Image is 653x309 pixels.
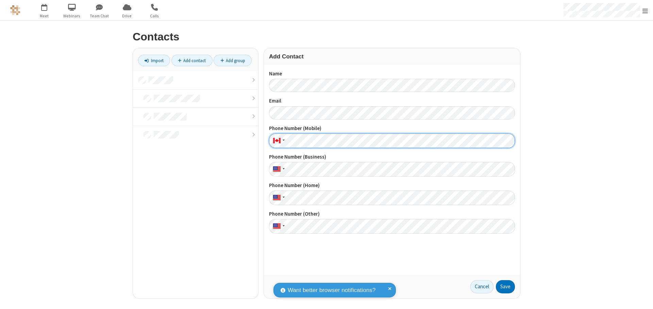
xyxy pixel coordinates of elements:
a: Cancel [470,280,493,294]
a: Add contact [171,55,213,66]
a: Add group [214,55,252,66]
button: Save [496,280,515,294]
img: QA Selenium DO NOT DELETE OR CHANGE [10,5,20,15]
h3: Add Contact [269,53,515,60]
label: Phone Number (Other) [269,210,515,218]
label: Phone Number (Home) [269,182,515,189]
label: Phone Number (Mobile) [269,125,515,132]
div: Canada: + 1 [269,133,287,148]
span: Meet [32,13,57,19]
span: Calls [142,13,167,19]
div: United States: + 1 [269,219,287,234]
label: Name [269,70,515,78]
div: United States: + 1 [269,162,287,177]
span: Team Chat [87,13,112,19]
a: Import [138,55,170,66]
h2: Contacts [133,31,520,43]
div: United States: + 1 [269,190,287,205]
span: Webinars [59,13,85,19]
label: Email [269,97,515,105]
iframe: Chat [636,291,648,304]
label: Phone Number (Business) [269,153,515,161]
span: Want better browser notifications? [288,286,375,295]
span: Drive [114,13,140,19]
